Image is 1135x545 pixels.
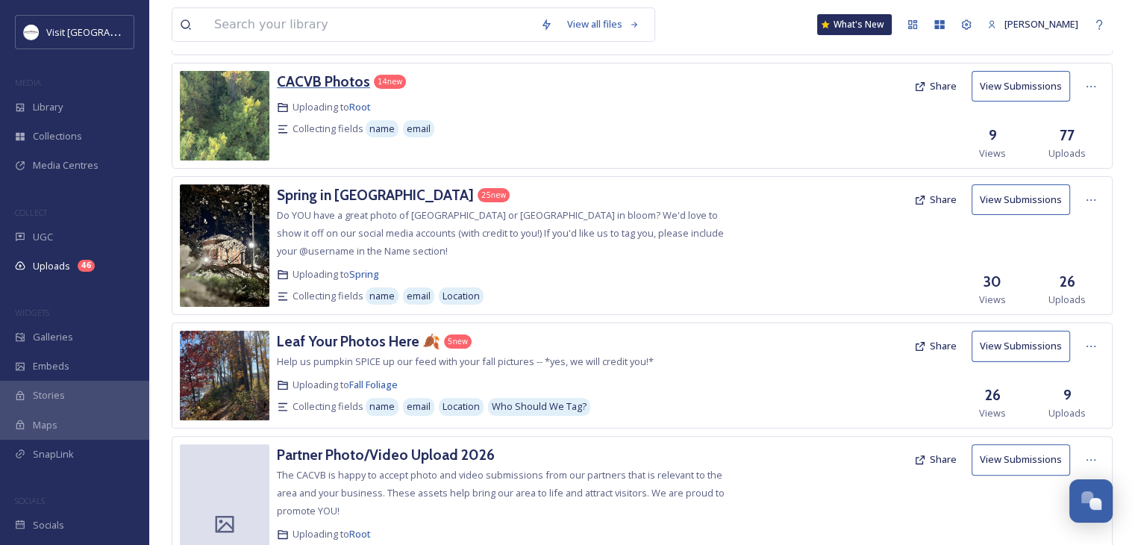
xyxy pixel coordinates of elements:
[980,10,1086,39] a: [PERSON_NAME]
[972,331,1070,361] button: View Submissions
[277,208,724,258] span: Do YOU have a great photo of [GEOGRAPHIC_DATA] or [GEOGRAPHIC_DATA] in bloom? We'd love to show i...
[984,271,1001,293] h3: 30
[277,332,440,350] h3: Leaf Your Photos Here 🍂
[180,71,269,161] img: c2c2ce02-1ca1-431f-95c1-6dbe85ee491c.jpg
[478,188,510,202] div: 25 new
[33,518,64,532] span: Socials
[293,289,363,303] span: Collecting fields
[33,359,69,373] span: Embeds
[907,72,964,101] button: Share
[1048,146,1086,161] span: Uploads
[15,207,47,218] span: COLLECT
[277,72,370,90] h3: CACVB Photos
[33,447,74,461] span: SnapLink
[972,444,1070,475] button: View Submissions
[277,186,474,204] h3: Spring in [GEOGRAPHIC_DATA]
[1048,406,1086,420] span: Uploads
[1004,17,1078,31] span: [PERSON_NAME]
[1048,293,1086,307] span: Uploads
[24,25,39,40] img: Circle%20Logo.png
[33,388,65,402] span: Stories
[33,129,82,143] span: Collections
[293,378,398,392] span: Uploading to
[277,331,440,352] a: Leaf Your Photos Here 🍂
[407,122,431,136] span: email
[277,468,725,517] span: The CACVB is happy to accept photo and video submissions from our partners that is relevant to th...
[907,331,964,361] button: Share
[277,355,654,368] span: Help us pumpkin SPICE up our feed with your fall pictures -- *yes, we will credit you!*
[972,71,1070,102] button: View Submissions
[277,71,370,93] a: CACVB Photos
[277,446,495,464] h3: Partner Photo/Video Upload 2026
[180,184,269,307] img: a13b09d0-28ab-466f-b09f-440e56c324e5.jpg
[369,122,395,136] span: name
[46,25,162,39] span: Visit [GEOGRAPHIC_DATA]
[33,100,63,114] span: Library
[374,75,406,89] div: 14 new
[15,307,49,318] span: WIDGETS
[817,14,892,35] a: What's New
[277,444,495,466] a: Partner Photo/Video Upload 2026
[293,527,371,541] span: Uploading to
[207,8,533,41] input: Search your library
[33,259,70,273] span: Uploads
[443,399,480,414] span: Location
[443,289,480,303] span: Location
[293,399,363,414] span: Collecting fields
[985,384,1001,406] h3: 26
[349,100,371,113] a: Root
[907,185,964,214] button: Share
[492,399,587,414] span: Who Should We Tag?
[979,146,1006,161] span: Views
[972,331,1078,361] a: View Submissions
[407,289,431,303] span: email
[972,444,1078,475] a: View Submissions
[560,10,647,39] a: View all files
[979,293,1006,307] span: Views
[293,100,371,114] span: Uploading to
[972,184,1070,215] button: View Submissions
[369,289,395,303] span: name
[979,406,1006,420] span: Views
[369,399,395,414] span: name
[989,125,997,146] h3: 9
[78,260,95,272] div: 46
[407,399,431,414] span: email
[293,122,363,136] span: Collecting fields
[1069,479,1113,523] button: Open Chat
[444,334,472,349] div: 5 new
[277,184,474,206] a: Spring in [GEOGRAPHIC_DATA]
[15,77,41,88] span: MEDIA
[972,184,1078,215] a: View Submissions
[1060,125,1075,146] h3: 77
[33,418,57,432] span: Maps
[907,445,964,474] button: Share
[293,267,379,281] span: Uploading to
[349,267,379,281] a: Spring
[972,71,1078,102] a: View Submissions
[349,378,398,391] a: Fall Foliage
[15,495,45,506] span: SOCIALS
[33,158,99,172] span: Media Centres
[1063,384,1072,406] h3: 9
[33,230,53,244] span: UGC
[180,331,269,420] img: d7773f0f-2e1d-4cb6-ba62-a1f6ae515567.jpg
[1060,271,1075,293] h3: 26
[33,330,73,344] span: Galleries
[349,527,371,541] a: Root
